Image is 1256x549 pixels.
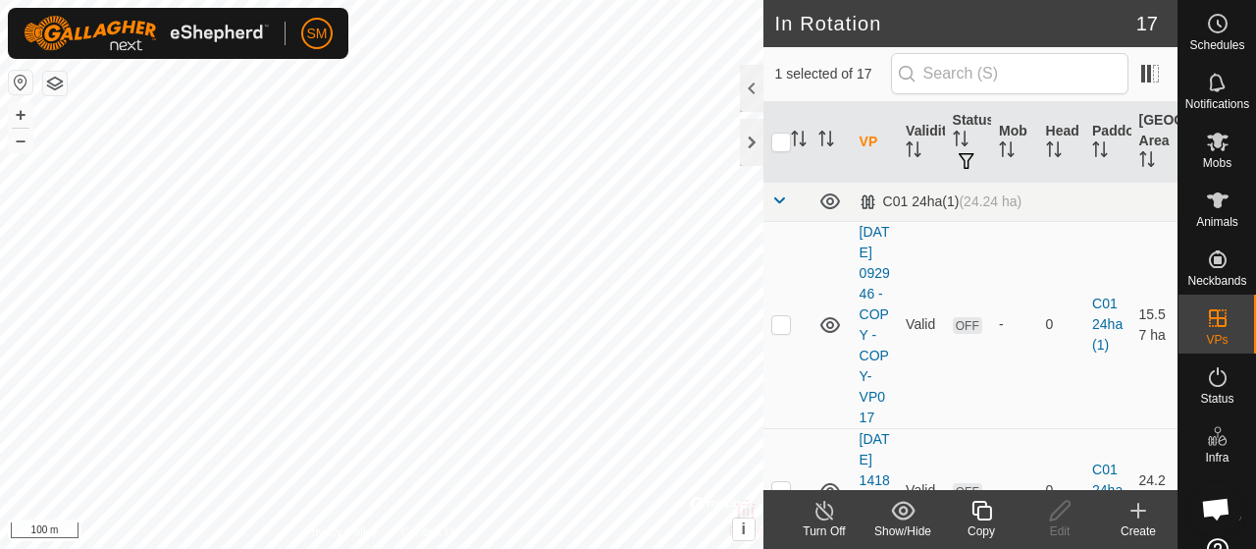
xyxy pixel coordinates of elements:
p-sorticon: Activate to sort [906,144,921,160]
span: i [741,521,745,537]
span: Mobs [1203,157,1231,169]
span: 17 [1136,9,1158,38]
span: Infra [1205,452,1229,464]
img: Gallagher Logo [24,16,269,51]
span: Heatmap [1193,511,1241,522]
span: Animals [1196,216,1238,228]
th: Head [1038,102,1084,183]
th: Paddock [1084,102,1130,183]
a: Contact Us [400,523,458,541]
button: i [733,519,755,540]
span: (24.24 ha) [959,193,1021,209]
button: Map Layers [43,72,67,95]
a: C01 24ha(1) [1092,296,1123,353]
div: Turn Off [785,522,863,540]
p-sorticon: Activate to sort [1046,144,1062,160]
span: Notifications [1185,98,1249,110]
h2: In Rotation [775,12,1136,35]
span: SM [307,24,328,44]
td: Valid [898,221,944,428]
div: Edit [1020,522,1099,540]
div: Copy [942,522,1020,540]
p-sorticon: Activate to sort [953,134,968,149]
button: Reset Map [9,71,32,94]
td: 0 [1038,221,1084,428]
p-sorticon: Activate to sort [818,134,834,149]
span: VPs [1206,334,1228,346]
div: Open chat [1189,482,1242,535]
span: Status [1200,393,1233,405]
th: [GEOGRAPHIC_DATA] Area [1131,102,1177,183]
p-sorticon: Activate to sort [999,144,1015,160]
div: Create [1099,522,1177,540]
th: Status [945,102,991,183]
span: 1 selected of 17 [775,64,891,84]
th: Validity [898,102,944,183]
p-sorticon: Activate to sort [791,134,807,149]
span: Neckbands [1187,275,1246,287]
p-sorticon: Activate to sort [1139,154,1155,170]
a: [DATE] 092946 - COPY - COPY-VP017 [860,224,890,425]
span: OFF [953,483,982,500]
span: Schedules [1189,39,1244,51]
a: C01 24ha(1) [1092,462,1123,519]
div: C01 24ha(1) [860,193,1022,210]
span: OFF [953,317,982,334]
td: 15.57 ha [1131,221,1177,428]
div: - [999,480,1029,501]
th: VP [852,102,898,183]
button: – [9,129,32,152]
p-sorticon: Activate to sort [1092,144,1108,160]
div: - [999,314,1029,335]
th: Mob [991,102,1037,183]
a: Privacy Policy [304,523,378,541]
input: Search (S) [891,53,1128,94]
div: Show/Hide [863,522,942,540]
button: + [9,103,32,127]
